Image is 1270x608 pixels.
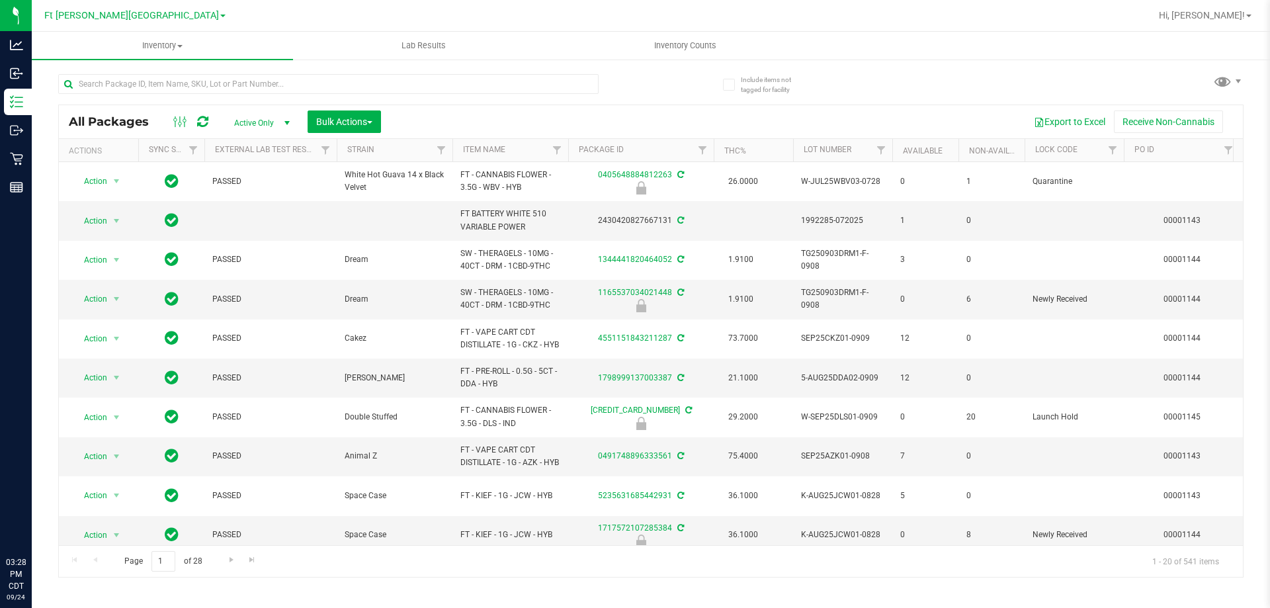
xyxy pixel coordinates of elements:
button: Bulk Actions [308,110,381,133]
span: TG250903DRM1-F-0908 [801,247,884,273]
span: Sync from Compliance System [675,523,684,533]
span: PASSED [212,490,329,502]
span: Animal Z [345,450,444,462]
span: 1.9100 [722,250,760,269]
span: 1 [966,175,1017,188]
a: 00001144 [1164,373,1201,382]
span: Action [72,290,108,308]
a: Lab Results [293,32,554,60]
span: In Sync [165,525,179,544]
span: Include items not tagged for facility [741,75,807,95]
a: Filter [183,139,204,161]
span: Action [72,212,108,230]
span: [PERSON_NAME] [345,372,444,384]
a: Filter [315,139,337,161]
a: 00001145 [1164,412,1201,421]
span: 21.1000 [722,369,765,388]
span: 29.2000 [722,408,765,427]
a: 5235631685442931 [598,491,672,500]
span: PASSED [212,332,329,345]
span: 3 [900,253,951,266]
inline-svg: Outbound [10,124,23,137]
span: FT - KIEF - 1G - JCW - HYB [460,490,560,502]
a: 0491748896333561 [598,451,672,460]
a: 1798999137003387 [598,373,672,382]
span: 7 [900,450,951,462]
span: In Sync [165,369,179,387]
span: Quarantine [1033,175,1116,188]
span: White Hot Guava 14 x Black Velvet [345,169,444,194]
inline-svg: Analytics [10,38,23,52]
a: Filter [1102,139,1124,161]
a: Go to the next page [222,551,241,569]
span: 12 [900,332,951,345]
span: 0 [966,253,1017,266]
div: Newly Received [566,299,716,312]
span: Sync from Compliance System [683,406,692,415]
a: [CREDIT_CARD_NUMBER] [591,406,680,415]
span: Action [72,172,108,191]
div: 2430420827667131 [566,214,716,227]
span: select [108,447,125,466]
div: Launch Hold [566,417,716,430]
span: Action [72,329,108,348]
span: FT - PRE-ROLL - 0.5G - 5CT - DDA - HYB [460,365,560,390]
a: Sync Status [149,145,200,154]
span: 20 [966,411,1017,423]
span: FT BATTERY WHITE 510 VARIABLE POWER [460,208,560,233]
span: FT - CANNABIS FLOWER - 3.5G - WBV - HYB [460,169,560,194]
span: Newly Received [1033,529,1116,541]
span: Ft [PERSON_NAME][GEOGRAPHIC_DATA] [44,10,219,21]
span: select [108,212,125,230]
span: 1 [900,214,951,227]
span: Space Case [345,529,444,541]
span: PASSED [212,411,329,423]
a: Filter [546,139,568,161]
a: THC% [724,146,746,155]
span: SW - THERAGELS - 10MG - 40CT - DRM - 1CBD-9THC [460,286,560,312]
span: In Sync [165,486,179,505]
span: PASSED [212,450,329,462]
span: 0 [900,411,951,423]
span: Launch Hold [1033,411,1116,423]
span: In Sync [165,290,179,308]
span: Bulk Actions [316,116,372,127]
span: 36.1000 [722,486,765,505]
span: Dream [345,293,444,306]
inline-svg: Reports [10,181,23,194]
span: K-AUG25JCW01-0828 [801,529,884,541]
span: Action [72,526,108,544]
span: In Sync [165,211,179,230]
a: Available [903,146,943,155]
span: In Sync [165,408,179,426]
span: select [108,290,125,308]
div: Newly Received [566,535,716,548]
span: select [108,408,125,427]
span: Action [72,486,108,505]
span: 8 [966,529,1017,541]
span: FT - CANNABIS FLOWER - 3.5G - DLS - IND [460,404,560,429]
span: PASSED [212,253,329,266]
span: 5 [900,490,951,502]
span: SEP25AZK01-0908 [801,450,884,462]
span: 0 [966,332,1017,345]
span: Sync from Compliance System [675,255,684,264]
a: 0405648884812263 [598,170,672,179]
span: select [108,172,125,191]
input: Search Package ID, Item Name, SKU, Lot or Part Number... [58,74,599,94]
a: 4551151843211287 [598,333,672,343]
a: Non-Available [969,146,1028,155]
span: 26.0000 [722,172,765,191]
span: Action [72,369,108,387]
span: Space Case [345,490,444,502]
inline-svg: Inventory [10,95,23,109]
span: SEP25CKZ01-0909 [801,332,884,345]
span: select [108,526,125,544]
span: select [108,251,125,269]
a: Filter [870,139,892,161]
span: Inventory Counts [636,40,734,52]
span: In Sync [165,329,179,347]
span: SW - THERAGELS - 10MG - 40CT - DRM - 1CBD-9THC [460,247,560,273]
span: Double Stuffed [345,411,444,423]
a: Lock Code [1035,145,1078,154]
